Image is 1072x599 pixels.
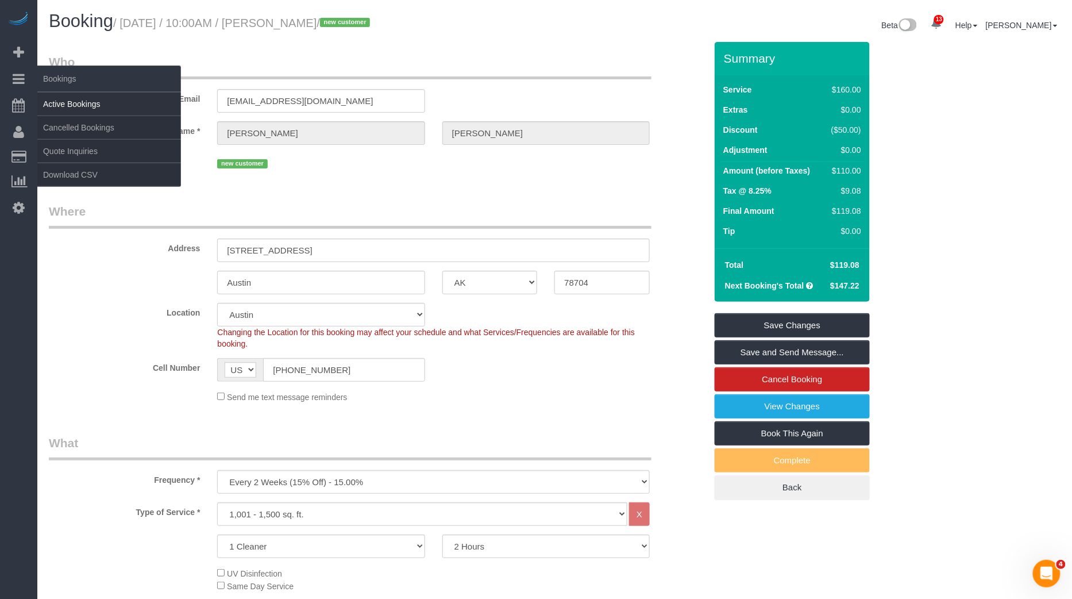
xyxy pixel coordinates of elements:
input: Last Name [442,121,650,145]
input: First Name [217,121,425,145]
a: Download CSV [37,163,181,186]
ul: Bookings [37,92,181,187]
label: Address [40,239,209,254]
a: Help [955,21,978,30]
small: / [DATE] / 10:00AM / [PERSON_NAME] [113,17,373,29]
span: Send me text message reminders [227,393,347,402]
div: $0.00 [827,144,861,156]
label: Type of Service * [40,502,209,518]
a: Quote Inquiries [37,140,181,163]
a: Cancelled Bookings [37,116,181,139]
label: Adjustment [723,144,768,156]
div: $110.00 [827,165,861,176]
a: 13 [925,11,947,37]
label: Discount [723,124,758,136]
img: Automaid Logo [7,11,30,28]
span: 13 [934,15,944,24]
div: $119.08 [827,205,861,217]
span: 4 [1056,560,1066,569]
label: Frequency * [40,470,209,486]
h3: Summary [724,52,864,65]
span: / [317,17,373,29]
legend: Who [49,53,651,79]
strong: Total [725,260,743,270]
iframe: Intercom live chat [1033,560,1061,588]
span: new customer [320,18,370,27]
label: Service [723,84,752,95]
div: $0.00 [827,104,861,116]
span: $147.22 [830,281,859,290]
a: Back [715,475,870,500]
legend: What [49,435,651,460]
legend: Where [49,203,651,229]
span: new customer [217,159,267,168]
a: Book This Again [715,421,870,446]
span: Same Day Service [227,582,294,591]
label: Amount (before Taxes) [723,165,810,176]
input: Zip Code [554,271,650,294]
div: $160.00 [827,84,861,95]
label: Final Amount [723,205,774,217]
input: Email [217,89,425,113]
span: Changing the Location for this booking may affect your schedule and what Services/Frequencies are... [217,328,635,348]
a: Save and Send Message... [715,340,870,364]
label: Location [40,303,209,318]
div: $9.08 [827,185,861,197]
label: Tax @ 8.25% [723,185,772,197]
a: Active Bookings [37,93,181,116]
a: Beta [882,21,917,30]
label: Cell Number [40,358,209,374]
span: Bookings [37,66,181,92]
label: Extras [723,104,748,116]
span: Booking [49,11,113,31]
span: $119.08 [830,260,859,270]
img: New interface [898,18,917,33]
a: View Changes [715,394,870,418]
strong: Next Booking's Total [725,281,804,290]
a: [PERSON_NAME] [986,21,1058,30]
a: Cancel Booking [715,367,870,391]
label: Tip [723,225,735,237]
input: City [217,271,425,294]
span: UV Disinfection [227,569,282,578]
div: ($50.00) [827,124,861,136]
div: $0.00 [827,225,861,237]
a: Save Changes [715,313,870,337]
input: Cell Number [263,358,425,382]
